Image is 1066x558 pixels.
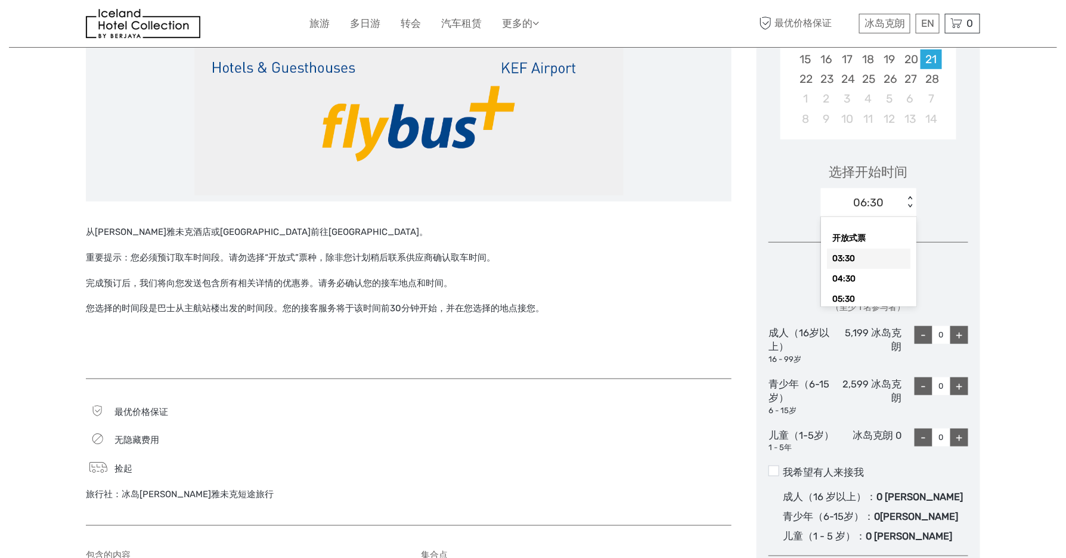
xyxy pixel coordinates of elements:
a: 旅游 [309,15,330,32]
font: 成人（16 岁以上） [783,491,867,503]
font: 冰岛克朗 [864,17,905,29]
font: - [921,328,926,342]
button: 打开 LiveChat 聊天小部件 [137,18,151,33]
font: 我们现在不在。请稍后再查看！ [17,21,134,30]
font: 多日游 [350,17,380,29]
div: Choose Friday, February 20th, 2026 [900,49,921,69]
font: 2,599 冰岛克朗 [842,379,901,404]
font: 儿童（1 - 5 岁） [783,531,856,542]
font: 03:30 [833,253,856,263]
font: < > [906,196,915,209]
div: Choose Wednesday, March 4th, 2026 [858,89,879,108]
div: Choose Tuesday, March 3rd, 2026 [837,89,858,108]
font: 旅游 [309,17,330,29]
font: 汽车租赁 [441,17,482,29]
a: 冰岛[PERSON_NAME]雅未克短途旅行 [122,489,274,500]
font: 04:30 [833,274,856,284]
div: Choose Saturday, March 14th, 2026 [921,109,941,129]
div: Choose Friday, March 13th, 2026 [900,109,921,129]
font: 您选择的时间段是巴士从主航站楼出发的时间段。您的接客服务将于该时间前30分钟开始，并在您选择的地点接您。 [86,303,544,314]
font: 最优价格保证 [114,407,168,417]
font: 06:30 [853,196,884,209]
div: Choose Sunday, February 15th, 2026 [795,49,816,69]
font: + [956,431,963,444]
font: 无隐藏费用 [114,435,159,445]
font: 05:30 [833,294,856,304]
font: - [921,431,926,444]
font: EN [921,17,934,29]
font: 前往[GEOGRAPHIC_DATA]。 [311,227,428,237]
a: 多日游 [350,15,380,32]
a: 汽车租赁 [441,15,482,32]
font: 青少年（6-15岁） [768,379,829,404]
a: 转会 [401,15,421,32]
div: Choose Tuesday, February 24th, 2026 [837,69,858,89]
font: 更多的 [502,17,532,29]
div: Choose Thursday, March 12th, 2026 [879,109,900,129]
font: 儿童（1-5岁） [768,430,834,441]
font: 5,199 冰岛克朗 [845,327,901,353]
font: 捡起 [114,463,132,474]
div: Choose Wednesday, March 11th, 2026 [858,109,879,129]
font: 重要提示：您必须预订取车时间段。请勿选择“开放式”票种，除非您计划稍后联系供应商确认取车时间。 [86,252,495,263]
font: + [956,328,963,342]
div: Choose Saturday, March 7th, 2026 [921,89,941,108]
div: Choose Monday, March 9th, 2026 [816,109,837,129]
font: 青少年（6-15岁） [783,511,864,522]
div: Choose Monday, March 2nd, 2026 [816,89,837,108]
div: Choose Saturday, February 28th, 2026 [921,69,941,89]
div: Choose Sunday, March 8th, 2026 [795,109,816,129]
font: + [956,380,963,393]
font: 选择开始时间 [829,164,908,180]
div: Choose Thursday, February 19th, 2026 [879,49,900,69]
div: Choose Wednesday, February 18th, 2026 [858,49,879,69]
div: Choose Friday, February 27th, 2026 [900,69,921,89]
font: 开放式票 [833,233,866,243]
div: Choose Sunday, March 1st, 2026 [795,89,816,108]
font: （至少 1 名参与者） [832,302,906,312]
div: Choose Thursday, February 26th, 2026 [879,69,900,89]
font: 0 [PERSON_NAME] [866,531,953,542]
div: Choose Thursday, March 5th, 2026 [879,89,900,108]
div: Choose Saturday, February 21st, 2026 [921,49,941,69]
font: 完成预订后，我们将向您发送包含所有相关详情的优惠券。请务必确认您的接车地点和时间。 [86,278,453,289]
div: Choose Friday, March 6th, 2026 [900,89,921,108]
div: Choose Tuesday, March 10th, 2026 [837,109,858,129]
font: 转会 [401,17,421,29]
div: Choose Tuesday, February 17th, 2026 [837,49,858,69]
font: 1 - 5年 [768,443,792,452]
div: Choose Wednesday, February 25th, 2026 [858,69,879,89]
font: 0[PERSON_NAME] [875,511,959,522]
div: Choose Monday, February 16th, 2026 [816,49,837,69]
font: 从[PERSON_NAME]雅未克酒店或[GEOGRAPHIC_DATA] [86,227,311,237]
font: 6 - 15岁 [768,406,797,415]
img: 481-8f989b07-3259-4bb0-90ed-3da368179bdc_logo_small.jpg [86,9,200,38]
font: 旅行社： [86,489,122,500]
div: month 2026-02 [784,10,952,129]
font: 最优价格保证 [775,17,832,29]
div: Choose Monday, February 23rd, 2026 [816,69,837,89]
font: 0 [PERSON_NAME] [877,491,963,503]
font: 我希望有人来接我 [783,467,864,478]
font: ： [856,531,866,542]
font: 成人（16岁以上） [768,327,829,353]
font: 0 [966,17,973,29]
font: 冰岛克朗 0 [853,430,901,441]
font: ： [867,491,877,503]
font: - [921,380,926,393]
div: Choose Sunday, February 22nd, 2026 [795,69,816,89]
font: 16 - 99岁 [768,355,801,364]
font: ： [864,511,875,522]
